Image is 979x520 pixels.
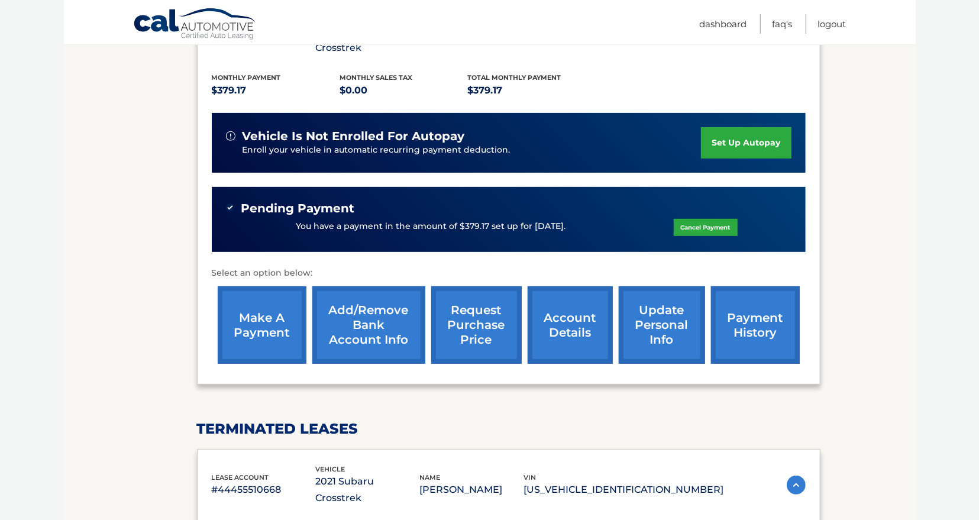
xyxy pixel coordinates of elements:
[420,473,441,482] span: name
[700,14,747,34] a: Dashboard
[340,82,468,99] p: $0.00
[212,473,269,482] span: lease account
[218,286,306,364] a: make a payment
[773,14,793,34] a: FAQ's
[524,473,537,482] span: vin
[431,286,522,364] a: request purchase price
[197,420,820,438] h2: terminated leases
[212,73,281,82] span: Monthly Payment
[316,473,420,506] p: 2021 Subaru Crosstrek
[528,286,613,364] a: account details
[711,286,800,364] a: payment history
[212,266,806,280] p: Select an option below:
[619,286,705,364] a: update personal info
[701,127,791,159] a: set up autopay
[674,219,738,236] a: Cancel Payment
[818,14,846,34] a: Logout
[243,144,702,157] p: Enroll your vehicle in automatic recurring payment deduction.
[316,465,345,473] span: vehicle
[243,129,465,144] span: vehicle is not enrolled for autopay
[468,73,561,82] span: Total Monthly Payment
[340,73,412,82] span: Monthly sales Tax
[787,476,806,495] img: accordion-active.svg
[420,482,524,498] p: [PERSON_NAME]
[212,482,316,498] p: #44455510668
[296,220,566,233] p: You have a payment in the amount of $379.17 set up for [DATE].
[312,286,425,364] a: Add/Remove bank account info
[524,482,724,498] p: [US_VEHICLE_IDENTIFICATION_NUMBER]
[226,204,234,212] img: check-green.svg
[133,8,257,42] a: Cal Automotive
[226,131,235,141] img: alert-white.svg
[468,82,596,99] p: $379.17
[212,82,340,99] p: $379.17
[241,201,355,216] span: Pending Payment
